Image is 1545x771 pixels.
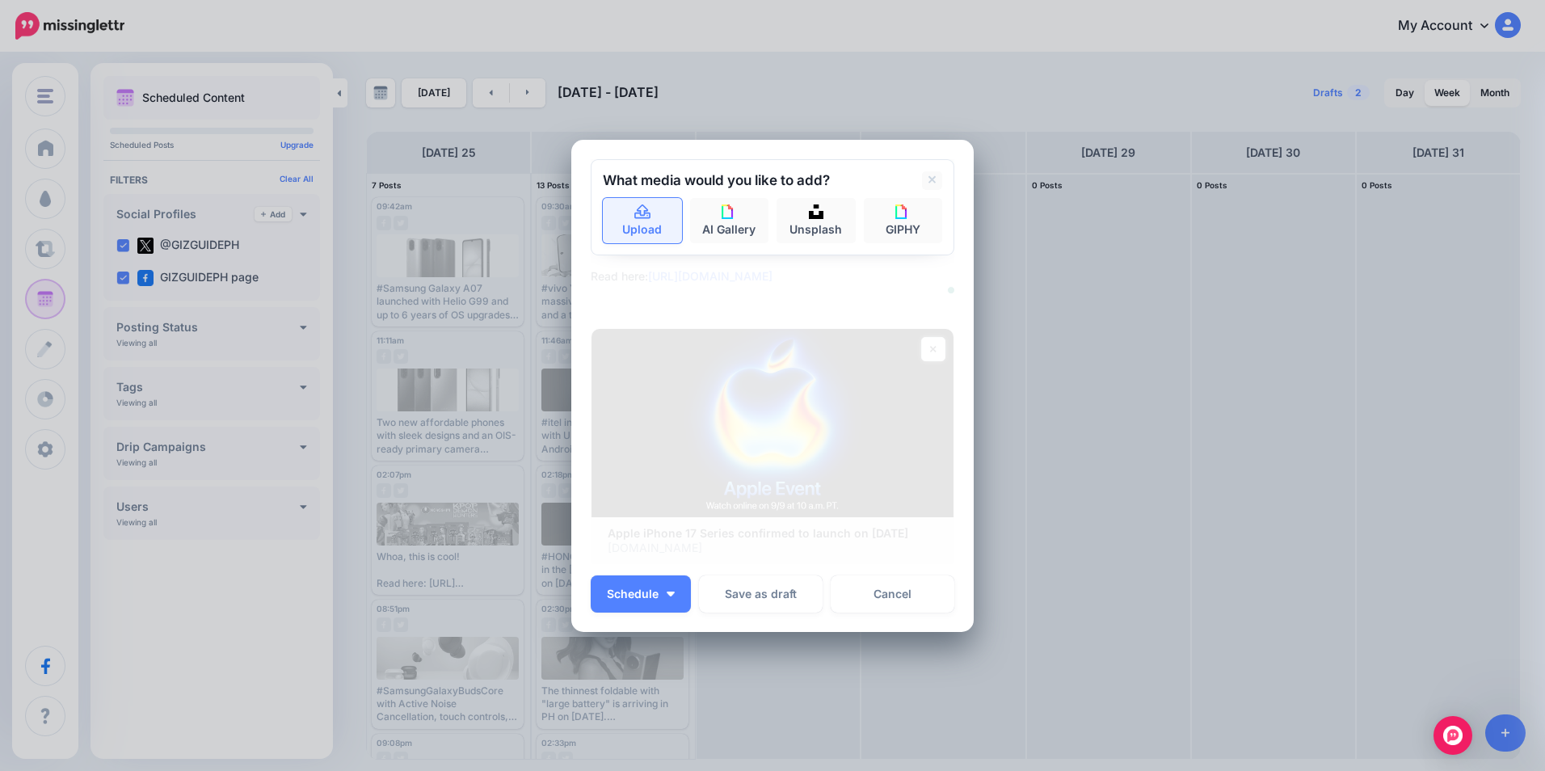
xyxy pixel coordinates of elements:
a: GIPHY [864,198,943,243]
a: Upload [603,198,682,243]
h2: What media would you like to add? [603,174,830,187]
a: AI Gallery [690,198,769,243]
img: arrow-down-white.png [667,592,675,596]
img: icon-unsplash-square.png [809,204,823,219]
img: icon-giphy-square.png [722,204,736,219]
img: icon-giphy-square.png [895,204,910,219]
textarea: To enrich screen reader interactions, please activate Accessibility in Grammarly extension settings [591,228,962,305]
button: Save as draft [699,575,823,613]
span: Schedule [607,588,659,600]
a: Cancel [831,575,954,613]
button: Schedule [591,575,691,613]
p: [DOMAIN_NAME] [608,541,937,555]
a: Unsplash [777,198,856,243]
div: Open Intercom Messenger [1433,716,1472,755]
img: Apple iPhone 17 Series confirmed to launch on September 9 [591,329,954,516]
b: Apple iPhone 17 Series confirmed to launch on [DATE] [608,526,908,540]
